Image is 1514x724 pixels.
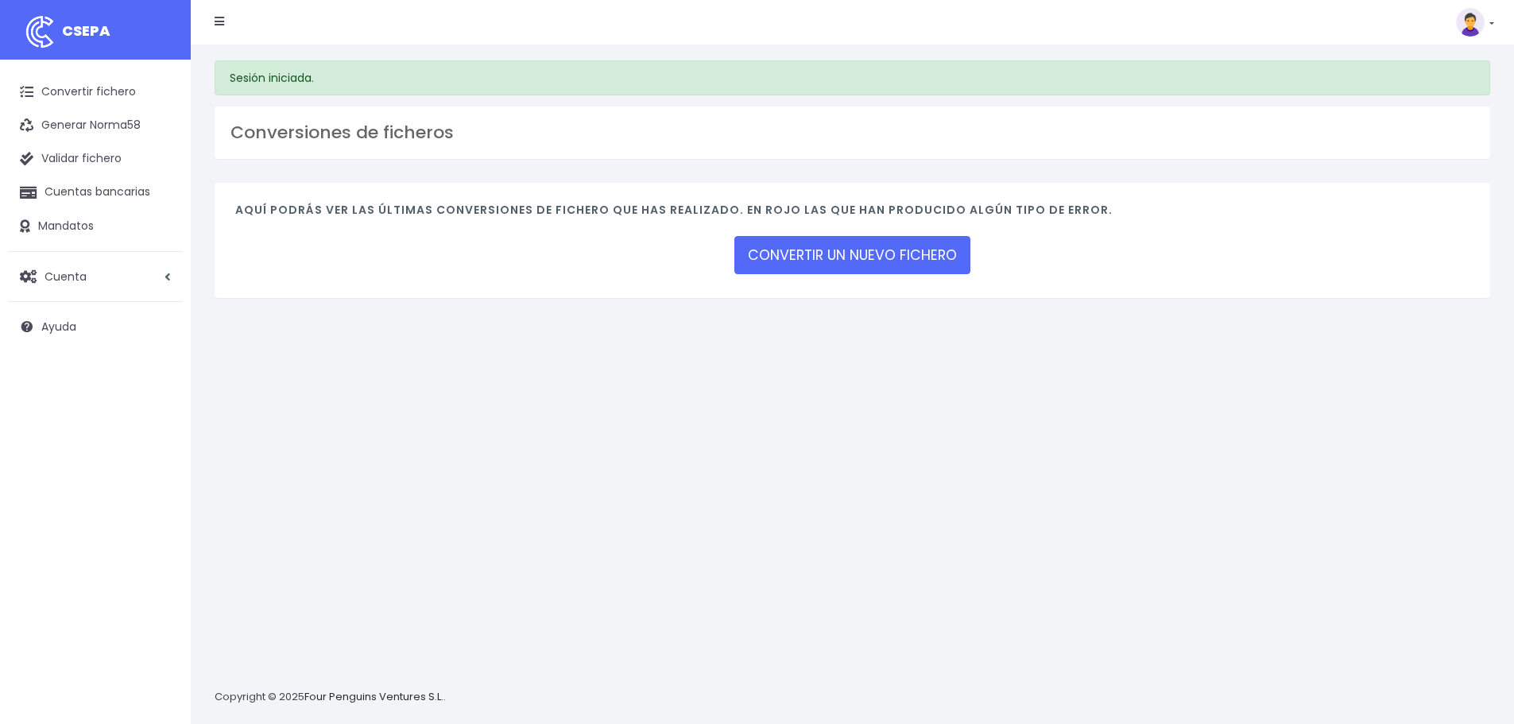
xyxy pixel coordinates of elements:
a: Convertir fichero [8,75,183,109]
a: CONVERTIR UN NUEVO FICHERO [734,236,970,274]
img: profile [1456,8,1485,37]
a: Mandatos [8,210,183,243]
h3: Conversiones de ficheros [230,122,1474,143]
a: Four Penguins Ventures S.L. [304,689,443,704]
a: Ayuda [8,310,183,343]
span: Cuenta [45,268,87,284]
span: CSEPA [62,21,110,41]
a: Validar fichero [8,142,183,176]
a: Generar Norma58 [8,109,183,142]
a: Cuentas bancarias [8,176,183,209]
p: Copyright © 2025 . [215,689,446,706]
div: Sesión iniciada. [215,60,1490,95]
span: Ayuda [41,319,76,335]
img: logo [20,12,60,52]
a: Cuenta [8,260,183,293]
h4: Aquí podrás ver las últimas conversiones de fichero que has realizado. En rojo las que han produc... [235,203,1469,225]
